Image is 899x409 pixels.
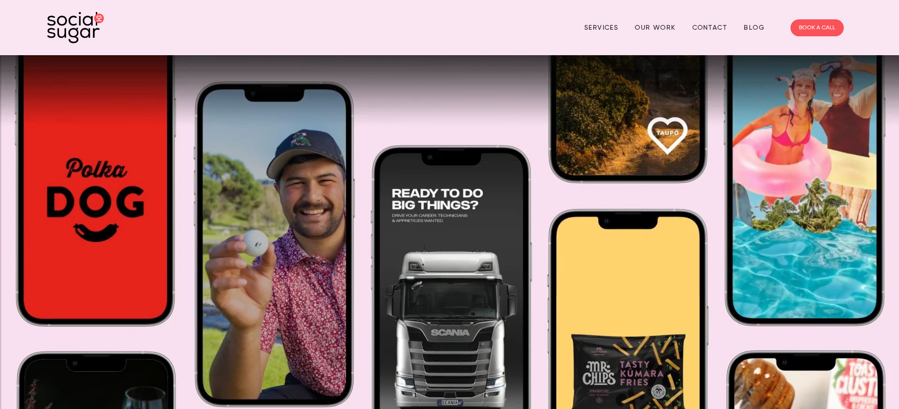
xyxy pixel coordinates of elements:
[744,20,765,35] a: Blog
[635,20,675,35] a: Our Work
[692,20,728,35] a: Contact
[584,20,618,35] a: Services
[47,12,104,43] img: SocialSugar
[790,19,844,36] a: BOOK A CALL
